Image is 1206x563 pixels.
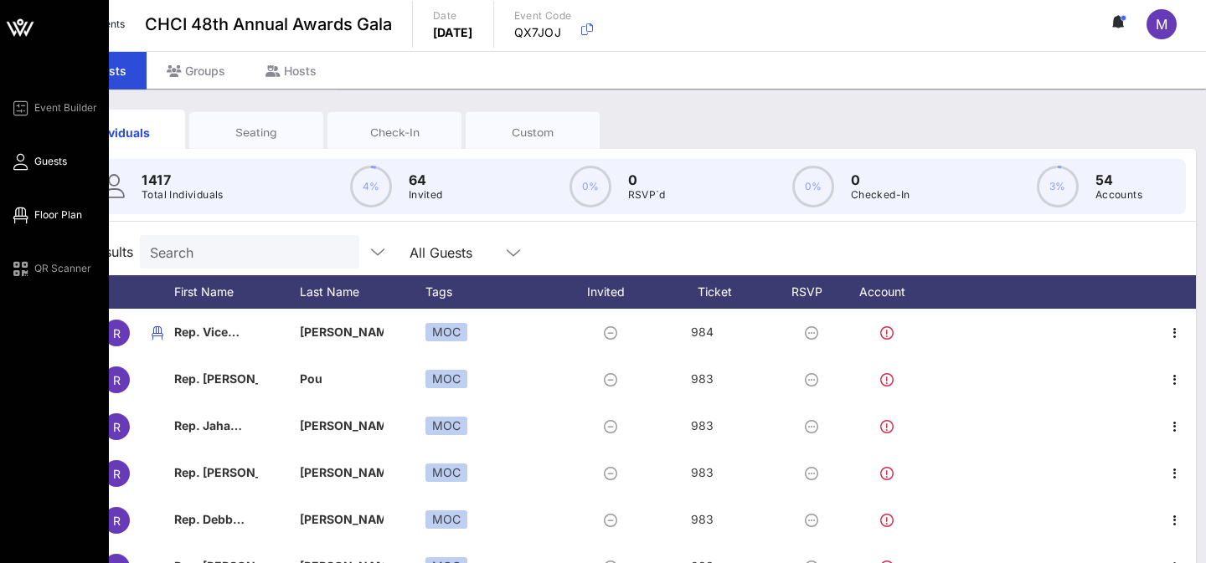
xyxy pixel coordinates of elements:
p: Pou [300,356,384,402]
span: R [113,514,121,528]
p: Accounts [1095,187,1142,203]
span: R [113,326,121,340]
p: 54 [1095,170,1142,190]
p: 1417 [142,170,224,190]
p: Rep. [PERSON_NAME]… [174,356,258,402]
span: Floor Plan [34,207,82,223]
div: Individuals [64,124,173,141]
span: QR Scanner [34,261,91,276]
a: Floor Plan [10,205,82,225]
div: Seating [202,125,311,141]
div: Check-In [340,125,449,141]
p: Invited [409,187,443,203]
span: m [1156,16,1167,33]
p: 64 [409,170,443,190]
div: RSVP [786,275,844,309]
div: MOC [425,323,467,341]
div: MOC [425,463,467,482]
span: R [113,467,121,481]
div: Tags [425,275,568,309]
p: Checked-In [851,187,910,203]
span: CHCI 48th Annual Awards Gala [145,12,392,37]
a: Event Builder [10,98,97,118]
div: MOC [425,510,467,529]
div: Hosts [245,52,337,90]
div: Ticket [660,275,786,309]
p: Rep. [PERSON_NAME]… [174,449,258,496]
div: First Name [174,275,300,309]
p: Date [433,8,473,24]
div: All Guests [410,245,472,260]
div: MOC [425,370,467,388]
div: Last Name [300,275,425,309]
a: QR Scanner [10,258,91,279]
span: 983 [691,371,714,386]
span: R [113,373,121,387]
div: All Guests [399,235,533,269]
p: [PERSON_NAME] [300,309,384,356]
span: 983 [691,465,714,479]
div: MOC [425,417,467,435]
span: Guests [34,154,67,169]
div: Invited [568,275,660,309]
p: [PERSON_NAME] [300,449,384,496]
span: Event Builder [34,100,97,115]
div: Account [844,275,936,309]
p: QX7JOJ [514,24,572,41]
p: 0 [628,170,666,190]
div: Custom [478,125,587,141]
p: RSVP`d [628,187,666,203]
p: [PERSON_NAME] [300,402,384,449]
a: Guests [10,151,67,171]
div: Groups [147,52,245,90]
p: [PERSON_NAME]… [300,496,384,543]
div: m [1147,9,1177,39]
span: R [113,420,121,434]
span: 983 [691,418,714,432]
p: Rep. Debb… [174,496,258,543]
span: 984 [691,325,714,339]
p: Rep. Vice… [174,309,258,356]
p: [DATE] [433,24,473,41]
p: Rep. Jaha… [174,402,258,449]
p: 0 [851,170,910,190]
p: Event Code [514,8,572,24]
p: Total Individuals [142,187,224,203]
span: 983 [691,512,714,526]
